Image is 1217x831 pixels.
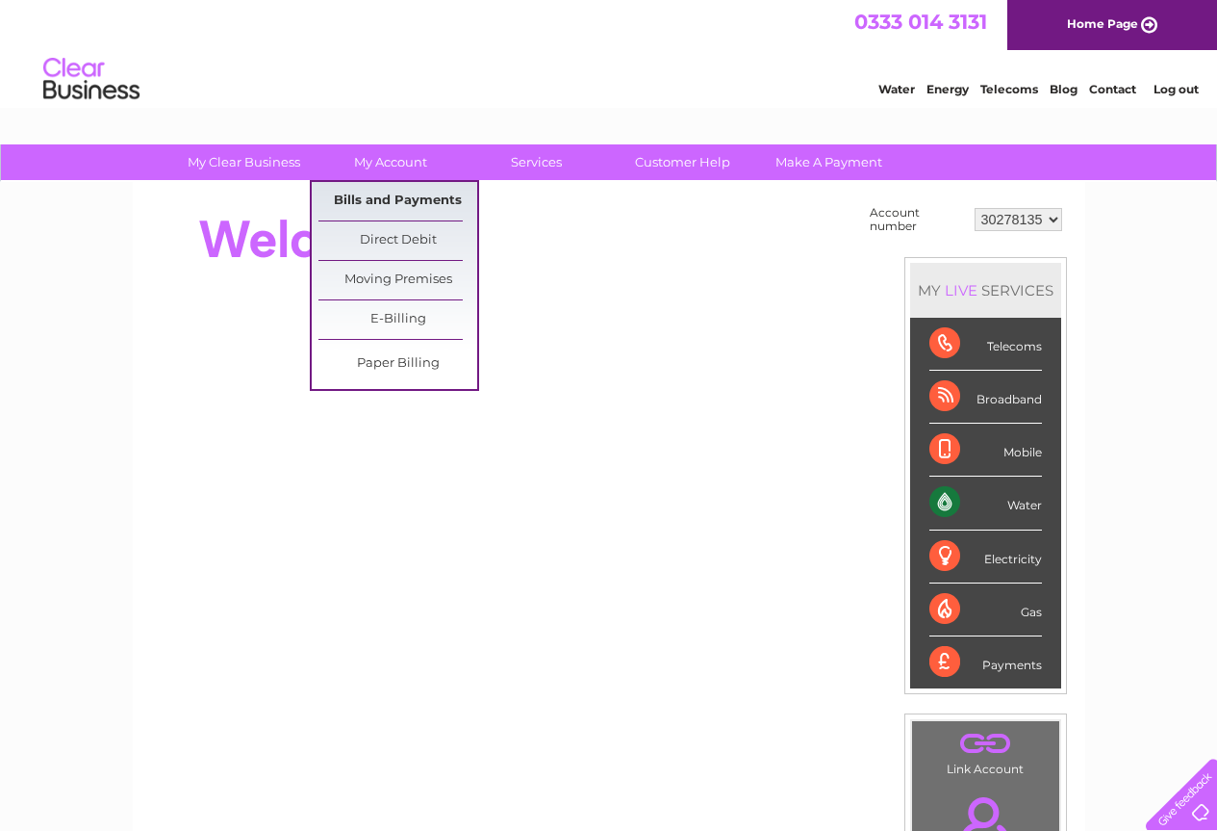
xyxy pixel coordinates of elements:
[42,50,140,109] img: logo.png
[910,263,1061,318] div: MY SERVICES
[929,531,1042,584] div: Electricity
[929,318,1042,371] div: Telecoms
[878,82,915,96] a: Water
[929,477,1042,530] div: Water
[911,720,1060,781] td: Link Account
[929,636,1042,688] div: Payments
[926,82,969,96] a: Energy
[1089,82,1136,96] a: Contact
[929,424,1042,477] div: Mobile
[929,371,1042,424] div: Broadband
[1154,82,1199,96] a: Log out
[941,281,981,299] div: LIVE
[311,144,469,180] a: My Account
[155,11,1064,93] div: Clear Business is a trading name of Verastar Limited (registered in [GEOGRAPHIC_DATA] No. 3667643...
[318,261,477,299] a: Moving Premises
[980,82,1038,96] a: Telecoms
[1050,82,1078,96] a: Blog
[318,182,477,221] a: Bills and Payments
[318,345,477,383] a: Paper Billing
[165,144,323,180] a: My Clear Business
[854,10,987,34] a: 0333 014 3131
[749,144,908,180] a: Make A Payment
[457,144,616,180] a: Services
[318,300,477,339] a: E-Billing
[917,726,1054,760] a: .
[865,201,970,238] td: Account number
[929,584,1042,636] div: Gas
[603,144,762,180] a: Customer Help
[318,221,477,260] a: Direct Debit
